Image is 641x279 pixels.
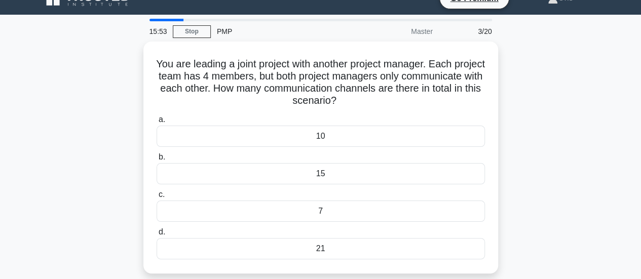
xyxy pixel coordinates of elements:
[439,21,498,42] div: 3/20
[211,21,350,42] div: PMP
[143,21,173,42] div: 15:53
[157,126,485,147] div: 10
[159,227,165,236] span: d.
[350,21,439,42] div: Master
[159,190,165,198] span: c.
[157,201,485,222] div: 7
[157,238,485,259] div: 21
[157,163,485,184] div: 15
[156,58,486,107] h5: You are leading a joint project with another project manager. Each project team has 4 members, bu...
[159,152,165,161] span: b.
[159,115,165,124] span: a.
[173,25,211,38] a: Stop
